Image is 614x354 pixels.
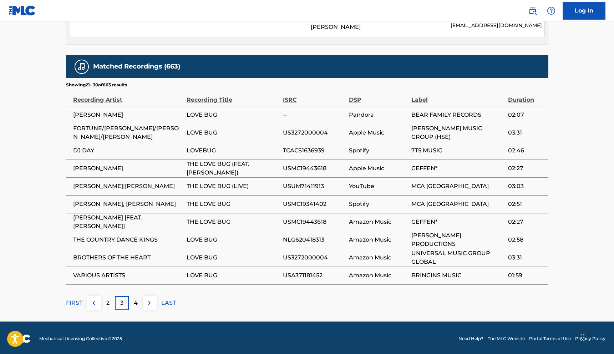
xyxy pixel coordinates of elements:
[458,335,483,342] a: Need Help?
[349,111,408,119] span: Pandora
[580,327,585,348] div: Drag
[283,200,345,208] span: USMC19341402
[73,213,183,231] span: [PERSON_NAME] [FEAT. [PERSON_NAME]]
[283,182,345,191] span: USUM71411913
[349,253,408,262] span: Amazon Music
[411,200,504,208] span: MCA [GEOGRAPHIC_DATA]
[488,335,525,342] a: The MLC Website
[349,182,408,191] span: YouTube
[283,88,345,104] div: ISRC
[73,253,183,262] span: BROTHERS OF THE HEART
[161,299,176,307] p: LAST
[508,146,545,155] span: 02:46
[9,5,36,16] img: MLC Logo
[187,271,279,280] span: LOVE BUG
[283,111,345,119] span: --
[529,335,571,342] a: Portal Terms of Use
[508,236,545,244] span: 02:58
[508,271,545,280] span: 01:59
[39,335,122,342] span: Mechanical Licensing Collective © 2025
[187,111,279,119] span: LOVE BUG
[187,88,279,104] div: Recording Title
[349,146,408,155] span: Spotify
[349,271,408,280] span: Amazon Music
[451,22,544,29] p: [EMAIL_ADDRESS][DOMAIN_NAME]
[349,200,408,208] span: Spotify
[411,218,504,226] span: GEFFEN*
[578,320,614,354] iframe: Chat Widget
[187,182,279,191] span: THE LOVE BUG (LIVE)
[134,299,138,307] p: 4
[106,299,110,307] p: 2
[283,164,345,173] span: USMC19443618
[73,111,183,119] span: [PERSON_NAME]
[66,82,127,88] p: Showing 21 - 30 of 663 results
[508,200,545,208] span: 02:51
[283,128,345,137] span: US3272000004
[508,253,545,262] span: 03:31
[526,4,540,18] a: Public Search
[547,6,555,15] img: help
[187,236,279,244] span: LOVE BUG
[411,88,504,104] div: Label
[283,146,345,155] span: TCACS1636939
[349,218,408,226] span: Amazon Music
[411,146,504,155] span: 7T5 MUSIC
[187,146,279,155] span: LOVEBUG
[349,164,408,173] span: Apple Music
[187,253,279,262] span: LOVE BUG
[563,2,605,20] a: Log In
[411,182,504,191] span: MCA [GEOGRAPHIC_DATA]
[77,62,86,71] img: Matched Recordings
[66,299,82,307] p: FIRST
[575,335,605,342] a: Privacy Policy
[90,299,98,307] img: left
[283,271,345,280] span: USA371181452
[73,164,183,173] span: [PERSON_NAME]
[528,6,537,15] img: search
[508,88,545,104] div: Duration
[508,111,545,119] span: 02:07
[411,111,504,119] span: BEAR FAMILY RECORDS
[187,218,279,226] span: THE LOVE BUG
[73,271,183,280] span: VARIOUS ARTISTS
[187,128,279,137] span: LOVE BUG
[411,231,504,248] span: [PERSON_NAME] PRODUCTIONS
[187,200,279,208] span: THE LOVE BUG
[508,218,545,226] span: 02:27
[411,164,504,173] span: GEFFEN*
[349,88,408,104] div: DSP
[283,253,345,262] span: US3272000004
[508,182,545,191] span: 03:03
[411,271,504,280] span: BRINGINS MUSIC
[349,236,408,244] span: Amazon Music
[73,236,183,244] span: THE COUNTRY DANCE KINGS
[283,218,345,226] span: USMC19443618
[544,4,558,18] div: Help
[283,236,345,244] span: NLG620418313
[187,160,279,177] span: THE LOVE BUG (FEAT. [PERSON_NAME])
[411,124,504,141] span: [PERSON_NAME] MUSIC GROUP (HSE)
[93,62,180,71] h5: Matched Recordings (663)
[411,249,504,266] span: UNIVERSAL MUSIC GROUP GLOBAL
[508,164,545,173] span: 02:27
[73,200,183,208] span: [PERSON_NAME], [PERSON_NAME]
[349,128,408,137] span: Apple Music
[73,146,183,155] span: DJ DAY
[145,299,154,307] img: right
[508,128,545,137] span: 03:31
[120,299,123,307] p: 3
[73,124,183,141] span: FORTUNE/[PERSON_NAME]/[PERSON_NAME]/[PERSON_NAME]
[73,182,183,191] span: [PERSON_NAME]|[PERSON_NAME]
[73,88,183,104] div: Recording Artist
